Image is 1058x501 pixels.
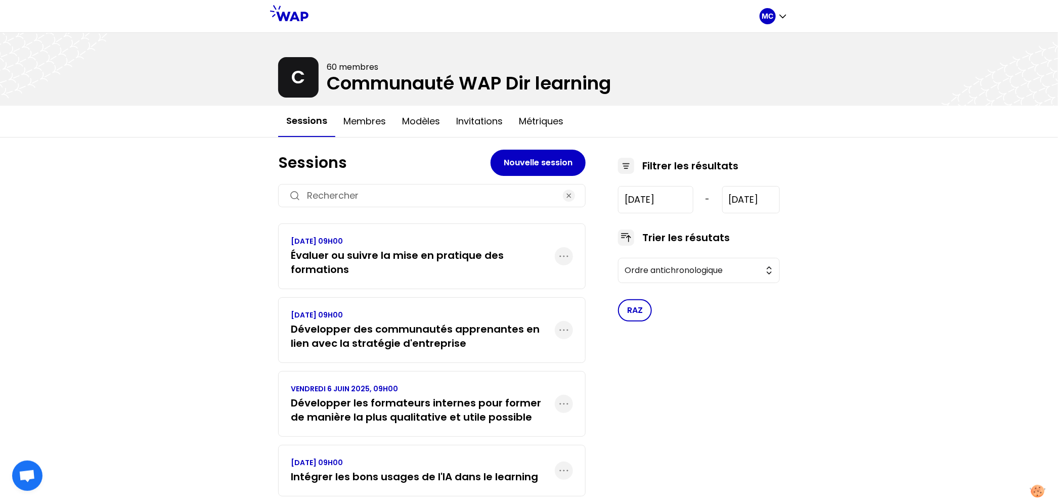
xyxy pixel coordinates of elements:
p: [DATE] 09H00 [291,310,555,320]
input: Rechercher [307,189,557,203]
p: MC [762,11,774,21]
input: YYYY-M-D [618,186,693,213]
button: Ordre antichronologique [618,258,780,283]
a: VENDREDI 6 JUIN 2025, 09H00Développer les formateurs internes pour former de manière la plus qual... [291,384,555,424]
h3: Développer des communautés apprenantes en lien avec la stratégie d'entreprise [291,322,555,350]
button: Sessions [278,106,335,137]
p: [DATE] 09H00 [291,458,538,468]
button: Membres [335,106,394,136]
a: [DATE] 09H00Intégrer les bons usages de l'IA dans le learning [291,458,538,484]
div: Ouvrir le chat [12,461,42,491]
a: [DATE] 09H00Évaluer ou suivre la mise en pratique des formations [291,236,555,277]
button: Nouvelle session [491,150,586,176]
span: - [706,194,710,206]
button: MC [760,8,788,24]
button: Invitations [448,106,511,136]
a: [DATE] 09H00Développer des communautés apprenantes en lien avec la stratégie d'entreprise [291,310,555,350]
h1: Sessions [278,154,491,172]
span: Ordre antichronologique [625,264,759,277]
button: RAZ [618,299,652,322]
input: YYYY-M-D [722,186,780,213]
p: [DATE] 09H00 [291,236,555,246]
h3: Intégrer les bons usages de l'IA dans le learning [291,470,538,484]
p: VENDREDI 6 JUIN 2025, 09H00 [291,384,555,394]
h3: Développer les formateurs internes pour former de manière la plus qualitative et utile possible [291,396,555,424]
button: Métriques [511,106,571,136]
h3: Trier les résutats [642,231,730,245]
h3: Filtrer les résultats [642,159,738,173]
button: Modèles [394,106,448,136]
h3: Évaluer ou suivre la mise en pratique des formations [291,248,555,277]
